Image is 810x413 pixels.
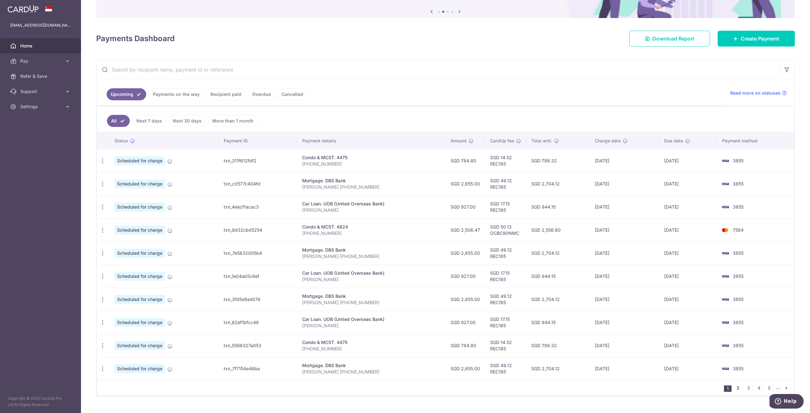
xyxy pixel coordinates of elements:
a: Payments on the way [149,88,204,100]
td: SGD 2,655.00 [445,357,485,380]
span: 3855 [733,273,744,279]
td: SGD 49.12 REC185 [485,357,526,380]
td: SGD 2,655.00 [445,172,485,195]
img: Bank Card [719,365,732,372]
td: txn_4eecf1acac3 [219,195,297,218]
th: Payment method [717,133,794,149]
td: [DATE] [659,334,717,357]
a: Overdue [248,88,275,100]
a: Next 7 days [132,115,166,127]
div: Condo & MCST. 4475 [302,339,440,346]
span: 7584 [733,227,744,233]
td: [DATE] [590,218,659,241]
td: SGD 2,704.12 [526,357,590,380]
td: txn_7e5832005b4 [219,241,297,265]
a: More than 1 month [208,115,258,127]
td: SGD 49.12 REC185 [485,241,526,265]
td: SGD 927.00 [445,265,485,288]
td: SGD 17.15 REC185 [485,265,526,288]
td: [DATE] [659,195,717,218]
a: 2 [734,384,742,392]
td: [DATE] [659,357,717,380]
span: Refer & Save [20,73,62,79]
h4: Payments Dashboard [96,33,175,44]
span: Scheduled for charge [115,272,165,281]
span: 3855 [733,204,744,210]
td: SGD 2,704.12 [526,172,590,195]
td: SGD 2,506.47 [445,218,485,241]
a: 4 [755,384,763,392]
td: txn_5566327a053 [219,334,297,357]
div: Car Loan. UOB (United Overseas Bank) [302,316,440,322]
a: Next 30 days [169,115,206,127]
td: SGD 927.00 [445,195,485,218]
td: SGD 2,655.00 [445,241,485,265]
div: Car Loan. UOB (United Overseas Bank) [302,270,440,276]
td: [DATE] [590,241,659,265]
span: Read more on statuses [730,90,781,96]
img: Bank Card [719,272,732,280]
iframe: Opens a widget where you can find more information [769,394,804,410]
td: SGD 2,704.12 [526,288,590,311]
td: SGD 944.15 [526,311,590,334]
td: SGD 14.52 REC185 [485,149,526,172]
span: 3855 [733,320,744,325]
span: Scheduled for charge [115,203,165,211]
span: 3855 [733,366,744,371]
span: Pay [20,58,62,64]
img: Bank Card [719,180,732,188]
td: txn_311f612fdf2 [219,149,297,172]
td: [DATE] [590,357,659,380]
td: txn_7f7154e46ba [219,357,297,380]
span: 3855 [733,250,744,256]
td: [DATE] [590,149,659,172]
img: Bank Card [719,249,732,257]
img: Bank Card [719,203,732,211]
p: [EMAIL_ADDRESS][DOMAIN_NAME] [10,22,71,28]
td: SGD 784.80 [445,334,485,357]
p: [PERSON_NAME] [302,207,440,213]
td: [DATE] [659,265,717,288]
td: [DATE] [590,195,659,218]
p: [PHONE_NUMBER] [302,346,440,352]
td: [DATE] [659,311,717,334]
img: Bank Card [719,319,732,326]
th: Payment details [297,133,445,149]
span: Scheduled for charge [115,341,165,350]
span: Home [20,43,62,49]
nav: pager [724,380,794,396]
img: Bank Card [719,226,732,234]
td: SGD 944.15 [526,265,590,288]
div: Mortgage. DBS Bank [302,247,440,253]
div: Car Loan. UOB (United Overseas Bank) [302,201,440,207]
td: SGD 927.00 [445,311,485,334]
a: Download Report [629,31,710,47]
img: Bank Card [719,342,732,349]
div: Condo & MCST. 4824 [302,224,440,230]
span: Scheduled for charge [115,249,165,258]
div: Mortgage. DBS Bank [302,178,440,184]
span: Amount [451,138,467,144]
span: Support [20,88,62,95]
span: 3855 [733,343,744,348]
a: 5 [765,384,773,392]
span: Total amt. [531,138,552,144]
span: Scheduled for charge [115,226,165,235]
p: [PERSON_NAME] [302,322,440,329]
span: Due date [664,138,683,144]
span: Settings [20,103,62,110]
td: [DATE] [590,334,659,357]
a: Upcoming [107,88,146,100]
td: [DATE] [659,218,717,241]
td: [DATE] [659,149,717,172]
li: ... [776,384,780,392]
td: [DATE] [590,172,659,195]
span: 3855 [733,297,744,302]
td: [DATE] [659,172,717,195]
p: [PERSON_NAME] [PHONE_NUMBER] [302,253,440,260]
td: txn_c0577c404fd [219,172,297,195]
span: CardUp fee [490,138,514,144]
input: Search by recipient name, payment id or reference [97,59,779,80]
td: txn_82ef1bfcc48 [219,311,297,334]
a: All [107,115,130,127]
